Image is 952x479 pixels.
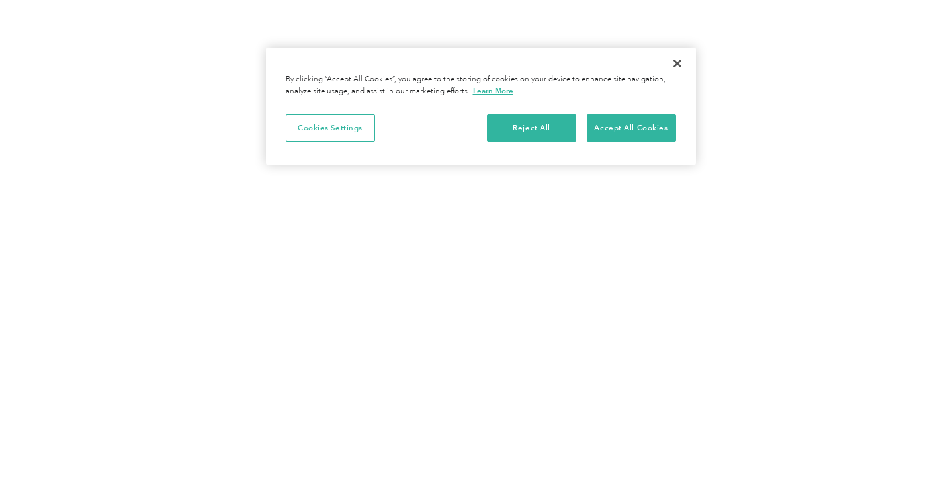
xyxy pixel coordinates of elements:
[487,114,576,142] button: Reject All
[286,74,676,97] div: By clicking “Accept All Cookies”, you agree to the storing of cookies on your device to enhance s...
[473,86,513,95] a: More information about your privacy, opens in a new tab
[266,48,696,165] div: Cookie banner
[663,49,692,78] button: Close
[286,114,375,142] button: Cookies Settings
[587,114,676,142] button: Accept All Cookies
[266,48,696,165] div: Privacy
